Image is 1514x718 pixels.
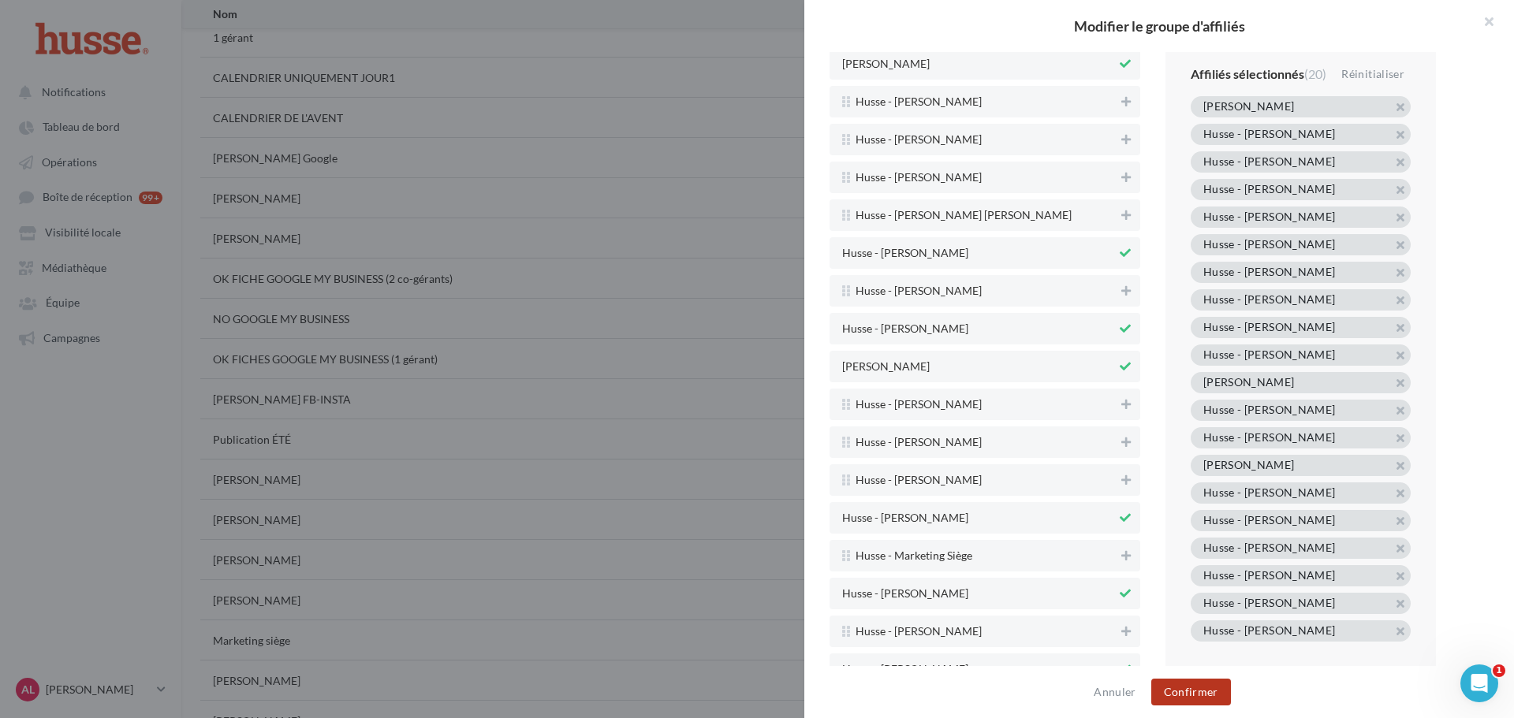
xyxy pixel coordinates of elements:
[856,285,982,297] span: Husse - [PERSON_NAME]
[1203,625,1335,639] div: Husse - [PERSON_NAME]
[830,19,1489,33] h2: Modifier le groupe d'affiliés
[1203,294,1335,308] div: Husse - [PERSON_NAME]
[1191,68,1326,80] div: Affiliés sélectionnés
[856,399,982,411] span: Husse - [PERSON_NAME]
[856,550,972,562] span: Husse - Marketing Siège
[1203,459,1295,474] div: [PERSON_NAME]
[842,664,968,675] span: Husse - [PERSON_NAME]
[1203,128,1335,143] div: Husse - [PERSON_NAME]
[1203,542,1335,556] div: Husse - [PERSON_NAME]
[856,474,982,486] span: Husse - [PERSON_NAME]
[1203,349,1335,363] div: Husse - [PERSON_NAME]
[1203,432,1335,446] div: Husse - [PERSON_NAME]
[1203,239,1335,253] div: Husse - [PERSON_NAME]
[1304,66,1326,81] span: (20)
[1203,515,1335,529] div: Husse - [PERSON_NAME]
[1203,266,1335,281] div: Husse - [PERSON_NAME]
[842,323,968,335] span: Husse - [PERSON_NAME]
[856,626,982,638] span: Husse - [PERSON_NAME]
[856,437,982,448] span: Husse - [PERSON_NAME]
[856,172,982,184] span: Husse - [PERSON_NAME]
[1203,211,1335,225] div: Husse - [PERSON_NAME]
[856,96,982,108] span: Husse - [PERSON_NAME]
[856,134,982,146] span: Husse - [PERSON_NAME]
[842,247,968,259] span: Husse - [PERSON_NAME]
[1203,322,1335,336] div: Husse - [PERSON_NAME]
[842,588,968,600] span: Husse - [PERSON_NAME]
[856,210,1072,221] span: Husse - [PERSON_NAME] [PERSON_NAME]
[1203,570,1335,584] div: Husse - [PERSON_NAME]
[1203,404,1335,419] div: Husse - [PERSON_NAME]
[1203,487,1335,501] div: Husse - [PERSON_NAME]
[1203,101,1295,115] div: [PERSON_NAME]
[1151,679,1231,705] button: Confirmer
[1203,377,1295,391] div: [PERSON_NAME]
[1203,597,1335,612] div: Husse - [PERSON_NAME]
[842,58,930,70] span: [PERSON_NAME]
[1460,664,1498,702] iframe: Intercom live chat
[842,512,968,524] span: Husse - [PERSON_NAME]
[1335,65,1411,84] div: Réinitialiser
[842,361,930,373] span: [PERSON_NAME]
[1203,156,1335,170] div: Husse - [PERSON_NAME]
[1493,664,1505,677] span: 1
[1203,184,1335,198] div: Husse - [PERSON_NAME]
[1087,683,1142,701] button: Annuler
